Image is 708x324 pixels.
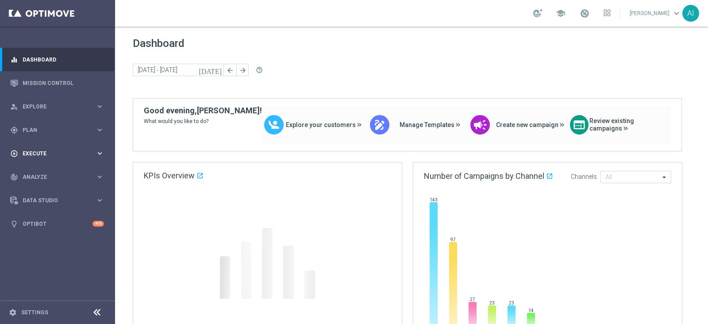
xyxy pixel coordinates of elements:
[10,80,104,87] button: Mission Control
[10,150,96,158] div: Execute
[23,198,96,203] span: Data Studio
[23,212,92,235] a: Optibot
[21,310,48,315] a: Settings
[10,212,104,235] div: Optibot
[9,309,17,316] i: settings
[10,197,104,204] button: Data Studio keyboard_arrow_right
[10,174,104,181] button: track_changes Analyze keyboard_arrow_right
[556,8,566,18] span: school
[10,173,18,181] i: track_changes
[10,103,96,111] div: Explore
[10,71,104,95] div: Mission Control
[10,103,18,111] i: person_search
[23,48,104,71] a: Dashboard
[682,5,699,22] div: AI
[23,174,96,180] span: Analyze
[96,102,104,111] i: keyboard_arrow_right
[10,220,18,228] i: lightbulb
[92,221,104,227] div: +10
[629,7,682,20] a: [PERSON_NAME]keyboard_arrow_down
[10,126,96,134] div: Plan
[10,150,18,158] i: play_circle_outline
[23,127,96,133] span: Plan
[10,127,104,134] button: gps_fixed Plan keyboard_arrow_right
[96,126,104,134] i: keyboard_arrow_right
[96,149,104,158] i: keyboard_arrow_right
[23,151,96,156] span: Execute
[10,173,96,181] div: Analyze
[10,220,104,228] button: lightbulb Optibot +10
[10,150,104,157] button: play_circle_outline Execute keyboard_arrow_right
[96,173,104,181] i: keyboard_arrow_right
[10,48,104,71] div: Dashboard
[10,103,104,110] button: person_search Explore keyboard_arrow_right
[672,8,681,18] span: keyboard_arrow_down
[23,71,104,95] a: Mission Control
[10,197,96,204] div: Data Studio
[23,104,96,109] span: Explore
[96,196,104,204] i: keyboard_arrow_right
[10,126,18,134] i: gps_fixed
[10,56,104,63] button: equalizer Dashboard
[10,56,18,64] i: equalizer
